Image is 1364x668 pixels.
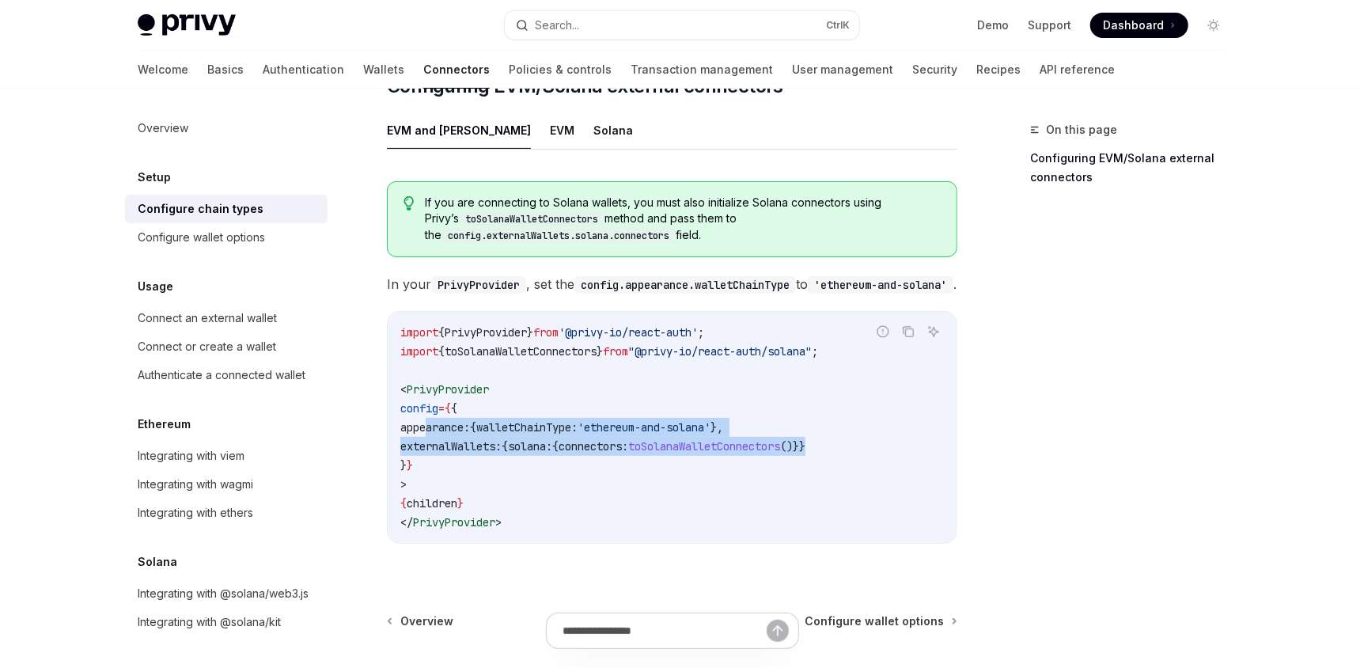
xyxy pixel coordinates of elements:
[125,499,328,527] a: Integrating with ethers
[977,17,1009,33] a: Demo
[495,515,502,529] span: >
[387,273,957,295] span: In your , set the to .
[1090,13,1188,38] a: Dashboard
[404,196,415,211] svg: Tip
[559,325,698,340] span: '@privy-io/react-auth'
[628,344,812,359] span: "@privy-io/react-auth/solana"
[426,195,941,244] span: If you are connecting to Solana wallets, you must also initialize Solana connectors using Privy’s...
[445,325,527,340] span: PrivyProvider
[207,51,244,89] a: Basics
[400,439,502,454] span: externalWallets:
[792,51,893,89] a: User management
[460,211,605,227] code: toSolanaWalletConnectors
[407,496,457,510] span: children
[423,51,490,89] a: Connectors
[923,321,944,342] button: Ask AI
[535,16,579,35] div: Search...
[125,223,328,252] a: Configure wallet options
[407,382,489,397] span: PrivyProvider
[445,401,451,416] span: {
[413,515,495,529] span: PrivyProvider
[508,439,552,454] span: solana:
[631,51,773,89] a: Transaction management
[1201,13,1226,38] button: Toggle dark mode
[710,420,723,435] span: },
[138,309,277,328] div: Connect an external wallet
[138,14,236,36] img: light logo
[780,439,805,454] span: ()}}
[138,277,173,296] h5: Usage
[138,199,263,218] div: Configure chain types
[509,51,612,89] a: Policies & controls
[476,420,578,435] span: walletChainType:
[125,195,328,223] a: Configure chain types
[125,361,328,389] a: Authenticate a connected wallet
[873,321,893,342] button: Report incorrect code
[470,420,476,435] span: {
[767,620,789,642] button: Send message
[138,51,188,89] a: Welcome
[138,446,244,465] div: Integrating with viem
[527,325,533,340] span: }
[628,439,780,454] span: toSolanaWalletConnectors
[125,608,328,636] a: Integrating with @solana/kit
[445,344,597,359] span: toSolanaWalletConnectors
[597,344,603,359] span: }
[912,51,957,89] a: Security
[1028,17,1071,33] a: Support
[438,325,445,340] span: {
[698,325,704,340] span: ;
[502,439,508,454] span: {
[387,112,531,149] button: EVM and [PERSON_NAME]
[826,19,850,32] span: Ctrl K
[138,168,171,187] h5: Setup
[603,344,628,359] span: from
[400,477,407,492] span: >
[812,344,818,359] span: ;
[898,321,919,342] button: Copy the contents from the code block
[125,304,328,332] a: Connect an external wallet
[1103,17,1164,33] span: Dashboard
[400,420,470,435] span: appearance:
[400,382,407,397] span: <
[438,401,445,416] span: =
[363,51,404,89] a: Wallets
[438,344,445,359] span: {
[808,276,953,294] code: 'ethereum-and-solana'
[138,475,253,494] div: Integrating with wagmi
[125,332,328,361] a: Connect or create a wallet
[593,112,633,149] button: Solana
[451,401,457,416] span: {
[431,276,526,294] code: PrivyProvider
[138,228,265,247] div: Configure wallet options
[400,496,407,510] span: {
[125,442,328,470] a: Integrating with viem
[505,11,859,40] button: Search...CtrlK
[138,503,253,522] div: Integrating with ethers
[1046,120,1117,139] span: On this page
[263,51,344,89] a: Authentication
[578,420,710,435] span: 'ethereum-and-solana'
[574,276,796,294] code: config.appearance.walletChainType
[407,458,413,473] span: }
[533,325,559,340] span: from
[138,366,305,385] div: Authenticate a connected wallet
[552,439,559,454] span: {
[125,114,328,142] a: Overview
[1030,146,1239,190] a: Configuring EVM/Solana external connectors
[138,337,276,356] div: Connect or create a wallet
[400,344,438,359] span: import
[138,415,191,434] h5: Ethereum
[559,439,628,454] span: connectors:
[138,584,309,603] div: Integrating with @solana/web3.js
[550,112,574,149] button: EVM
[442,228,676,244] code: config.externalWallets.solana.connectors
[138,552,177,571] h5: Solana
[400,458,407,473] span: }
[976,51,1021,89] a: Recipes
[400,401,438,416] span: config
[138,613,281,632] div: Integrating with @solana/kit
[457,496,464,510] span: }
[400,325,438,340] span: import
[138,119,188,138] div: Overview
